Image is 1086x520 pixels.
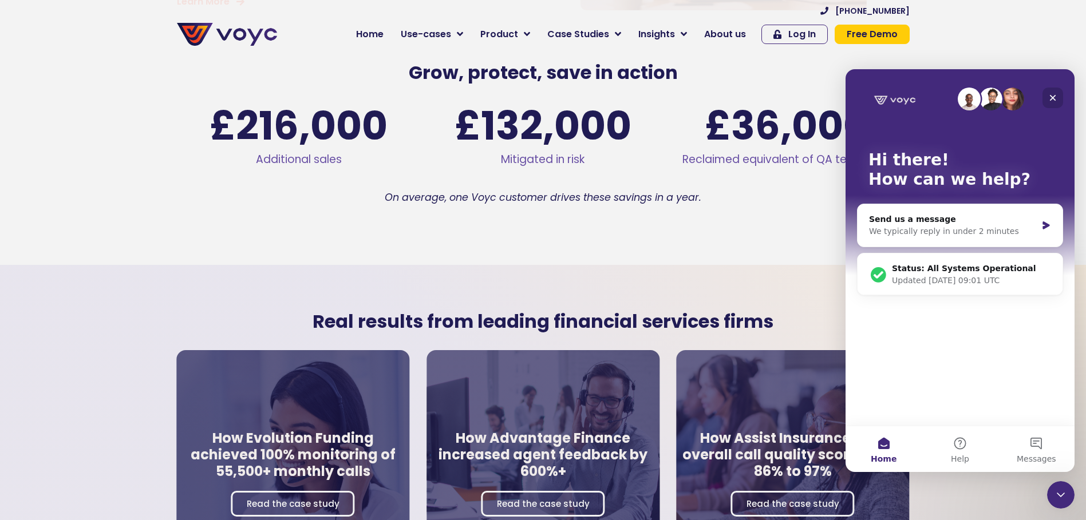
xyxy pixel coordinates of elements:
h2: Real results from leading financial services firms [171,311,915,332]
span: Log In [788,30,816,39]
span: £ [426,106,480,146]
iframe: Intercom live chat [1047,481,1075,509]
a: Free Demo [835,25,910,44]
h4: How Evolution Funding achieved 100% monitoring of 55,500+ monthly calls [182,430,404,479]
span: About us [704,27,746,41]
div: Additional sales [183,146,416,173]
span: Read the case study [247,499,339,508]
span: £ [183,106,236,146]
a: Use-cases [392,23,472,46]
div: Reclaimed equivalent of QA team time [671,146,904,173]
h4: How Assist Insurance took overall call quality scores from 86% to 97% [682,430,904,479]
span: [PHONE_NUMBER] [835,7,910,15]
span: 216,000 [236,106,388,146]
span: Read the case study [496,499,589,508]
span: £ [671,106,731,146]
span: Home [356,27,384,41]
a: Read the case study [231,491,355,517]
a: Read the case study [481,491,605,517]
span: Case Studies [547,27,609,41]
span: Read the case study [747,499,839,508]
p: On average, one Voyc customer drives these savings in a year. [177,190,910,205]
img: voyc-full-logo [177,23,277,46]
div: Mitigated in risk [426,146,660,173]
a: Insights [630,23,696,46]
span: 132,000 [481,106,631,146]
span: Use-cases [401,27,451,41]
span: 36,000 [731,106,869,146]
a: Home [347,23,392,46]
a: Log In [761,25,828,44]
span: Free Demo [847,30,898,39]
a: Product [472,23,539,46]
iframe: Intercom live chat [846,69,1075,472]
a: [PHONE_NUMBER] [820,7,910,15]
a: Case Studies [539,23,630,46]
a: About us [696,23,755,46]
a: Read the case study [731,491,855,517]
h4: How Advantage Finance increased agent feedback by 600%+ [432,430,654,479]
span: Insights [638,27,675,41]
span: Product [480,27,518,41]
h2: Grow, protect, save in action [171,62,915,84]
